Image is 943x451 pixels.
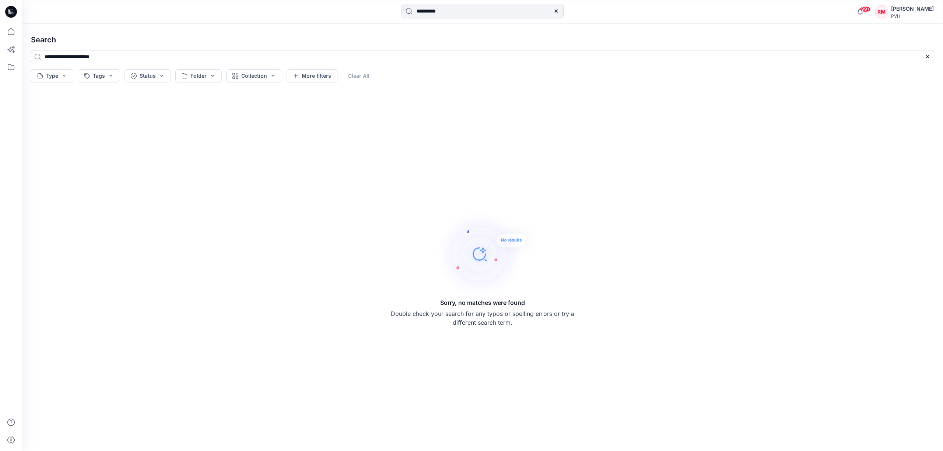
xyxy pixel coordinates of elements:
[440,298,525,307] h5: Sorry, no matches were found
[78,69,120,82] button: Tags
[125,69,171,82] button: Status
[875,5,888,18] div: RM
[891,13,934,19] div: PVH
[437,210,540,298] img: Sorry, no matches were found
[226,69,282,82] button: Collection
[390,309,575,327] p: Double check your search for any typos or spelling errors or try a different search term.
[25,29,940,50] h4: Search
[175,69,222,82] button: Folder
[31,69,73,82] button: Type
[860,6,871,12] span: 99+
[891,4,934,13] div: [PERSON_NAME]
[287,69,337,82] button: More filters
